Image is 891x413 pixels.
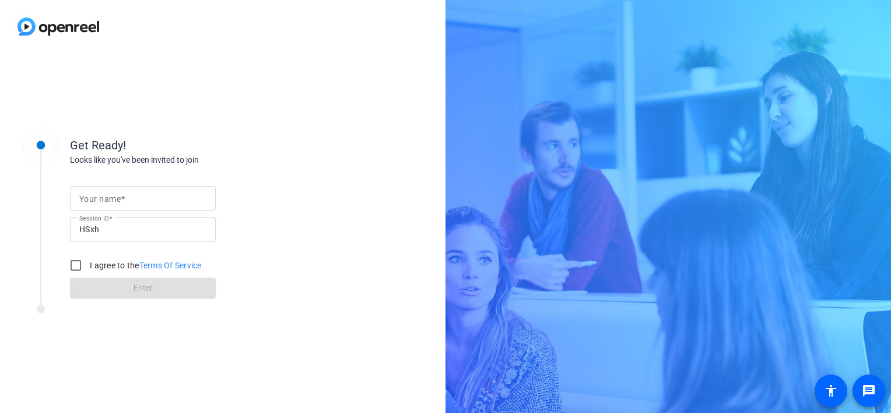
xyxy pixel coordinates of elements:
div: Looks like you've been invited to join [70,154,303,166]
mat-label: Your name [79,194,121,204]
mat-icon: accessibility [824,384,838,398]
a: Terms Of Service [139,261,202,270]
label: I agree to the [87,260,202,271]
div: Get Ready! [70,136,303,154]
mat-icon: message [862,384,876,398]
mat-label: Session ID [79,215,109,222]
